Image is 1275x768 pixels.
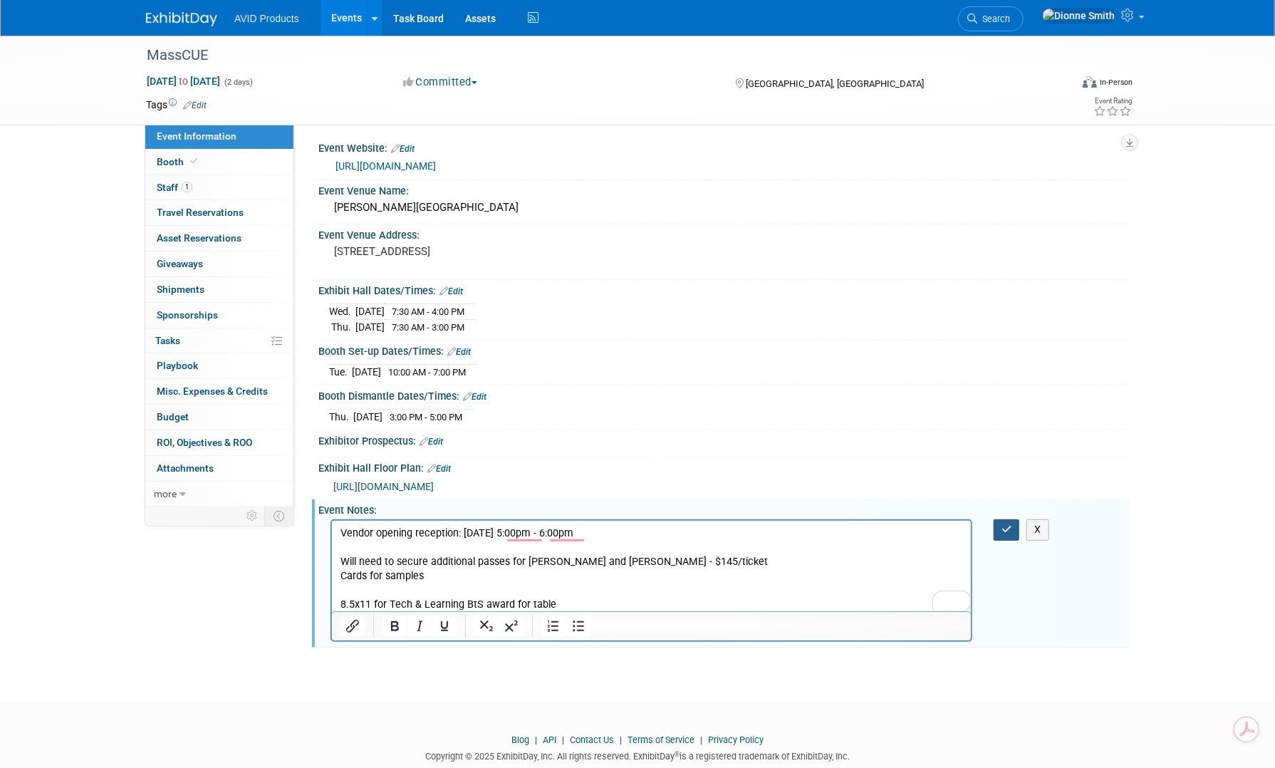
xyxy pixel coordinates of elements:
[190,157,197,165] i: Booth reservation complete
[223,78,253,87] span: (2 days)
[145,277,293,302] a: Shipments
[9,48,631,91] p: Cards for samples 8.5x11 for Tech & Learning BtS award for table
[145,482,293,507] a: more
[318,341,1129,359] div: Booth Set-up Dates/Times:
[628,735,694,745] a: Terms of Service
[318,499,1129,517] div: Event Notes:
[543,735,556,745] a: API
[145,124,293,149] a: Event Information
[333,481,434,492] a: [URL][DOMAIN_NAME]
[334,245,640,258] pre: [STREET_ADDRESS]
[318,457,1129,476] div: Exhibit Hall Floor Plan:
[157,130,236,142] span: Event Information
[463,392,486,402] a: Edit
[234,13,299,24] span: AVID Products
[329,320,355,335] td: Thu.
[265,507,294,525] td: Toggle Event Tabs
[157,309,218,321] span: Sponsorships
[390,412,462,422] span: 3:00 PM - 5:00 PM
[697,735,706,745] span: |
[675,750,680,758] sup: ®
[511,735,529,745] a: Blog
[340,616,365,636] button: Insert/edit link
[353,410,382,425] td: [DATE]
[329,304,355,320] td: Wed.
[958,6,1024,31] a: Search
[183,100,207,110] a: Edit
[155,335,180,346] span: Tasks
[318,137,1129,156] div: Event Website:
[145,328,293,353] a: Tasks
[329,197,1118,219] div: [PERSON_NAME][GEOGRAPHIC_DATA]
[392,306,464,317] span: 7:30 AM - 4:00 PM
[318,180,1129,198] div: Event Venue Name:
[1093,98,1132,105] div: Event Rating
[157,411,189,422] span: Budget
[391,144,415,154] a: Edit
[145,379,293,404] a: Misc. Expenses & Credits
[986,74,1133,95] div: Event Format
[157,462,214,474] span: Attachments
[439,286,463,296] a: Edit
[146,98,207,112] td: Tags
[352,365,381,380] td: [DATE]
[746,78,924,89] span: [GEOGRAPHIC_DATA], [GEOGRAPHIC_DATA]
[558,735,568,745] span: |
[145,303,293,328] a: Sponsorships
[432,616,457,636] button: Underline
[157,385,268,397] span: Misc. Expenses & Credits
[177,76,190,87] span: to
[474,616,499,636] button: Subscript
[388,367,466,378] span: 10:00 AM - 7:00 PM
[318,280,1129,299] div: Exhibit Hall Dates/Times:
[1083,76,1097,88] img: Format-Inperson.png
[154,488,177,499] span: more
[531,735,541,745] span: |
[335,160,436,172] a: [URL][DOMAIN_NAME]
[145,353,293,378] a: Playbook
[240,507,265,525] td: Personalize Event Tab Strip
[157,156,200,167] span: Booth
[708,735,764,745] a: Privacy Policy
[329,365,352,380] td: Tue.
[427,464,451,474] a: Edit
[157,232,241,244] span: Asset Reservations
[9,6,631,48] p: Vendor opening reception: [DATE] 5:00pm - 6:00pm Will need to secure additional passes for [PERSO...
[355,304,385,320] td: [DATE]
[157,258,203,269] span: Giveaways
[392,322,464,333] span: 7:30 AM - 3:00 PM
[157,207,244,218] span: Travel Reservations
[541,616,566,636] button: Numbered list
[1026,519,1049,540] button: X
[157,284,204,295] span: Shipments
[1099,77,1133,88] div: In-Person
[145,430,293,455] a: ROI, Objectives & ROO
[145,226,293,251] a: Asset Reservations
[157,437,252,448] span: ROI, Objectives & ROO
[499,616,524,636] button: Superscript
[145,175,293,200] a: Staff1
[977,14,1010,24] span: Search
[8,6,632,91] body: To enrich screen reader interactions, please activate Accessibility in Grammarly extension settings
[355,320,385,335] td: [DATE]
[145,251,293,276] a: Giveaways
[145,456,293,481] a: Attachments
[407,616,432,636] button: Italic
[145,405,293,430] a: Budget
[146,12,217,26] img: ExhibitDay
[398,75,483,90] button: Committed
[447,347,471,357] a: Edit
[1042,8,1115,24] img: Dionne Smith
[332,521,971,611] iframe: Rich Text Area
[329,410,353,425] td: Thu.
[570,735,614,745] a: Contact Us
[318,224,1129,242] div: Event Venue Address:
[382,616,407,636] button: Bold
[145,200,293,225] a: Travel Reservations
[157,360,198,371] span: Playbook
[616,735,625,745] span: |
[146,75,221,88] span: [DATE] [DATE]
[145,150,293,175] a: Booth
[157,182,192,193] span: Staff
